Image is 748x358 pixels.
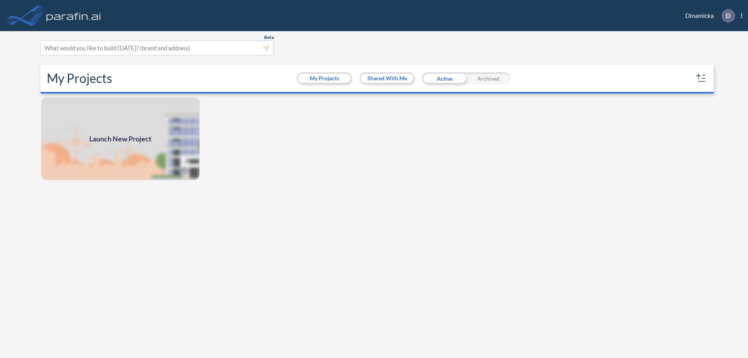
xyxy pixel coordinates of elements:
[466,72,510,84] div: Archived
[41,97,200,181] a: Launch New Project
[726,12,730,19] p: D
[89,134,152,144] span: Launch New Project
[45,8,102,23] img: logo
[674,9,742,23] div: Dinamicka
[361,74,413,83] button: Shared With Me
[422,72,466,84] div: Active
[298,74,351,83] button: My Projects
[41,97,200,181] img: add
[47,71,112,86] h2: My Projects
[264,34,274,41] span: Beta
[695,72,707,85] button: sort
